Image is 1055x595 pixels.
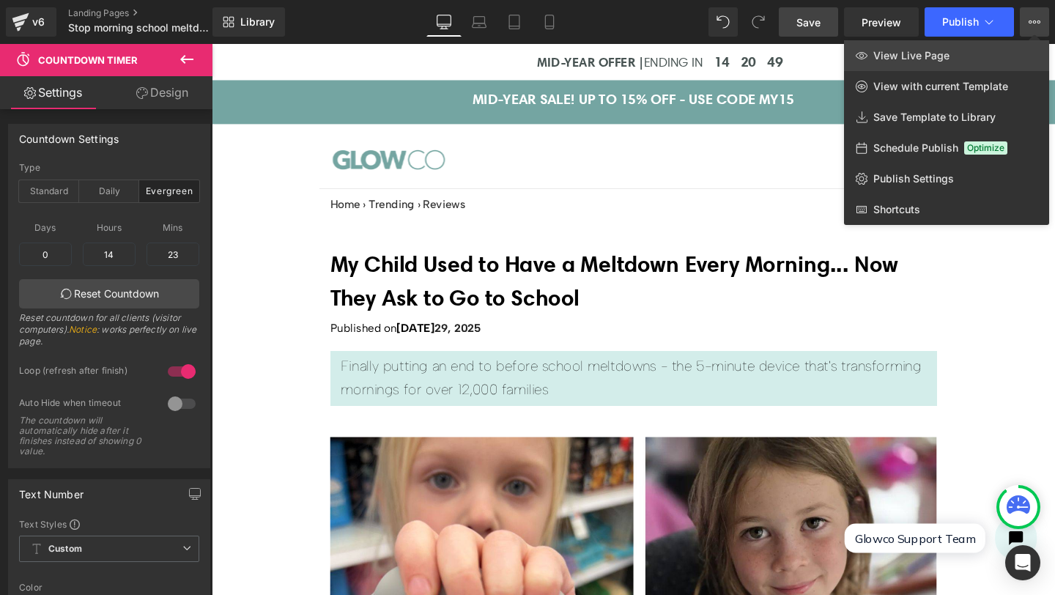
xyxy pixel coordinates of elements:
[68,22,209,34] span: Stop morning school meltdowns in 5 minutes with CalmCarry
[194,292,234,306] strong: [DATE]
[19,218,72,237] span: Days
[19,180,79,202] div: Standard
[862,15,901,30] span: Preview
[873,80,1008,93] span: View with current Template
[19,125,119,145] div: Countdown Settings
[873,111,996,124] span: Save Template to Library
[454,12,517,27] span: ENDING IN
[29,12,48,32] div: v6
[873,203,920,216] span: Shortcuts
[584,12,600,26] span: 49
[212,7,285,37] a: New Library
[19,583,199,593] div: Color
[844,7,919,37] a: Preview
[69,324,97,335] a: Notice
[19,480,84,500] div: Text Number
[708,7,738,37] button: Undo
[942,16,979,28] span: Publish
[48,543,82,555] b: Custom
[19,397,153,413] div: Auto Hide when timeout
[19,279,199,308] a: Reset Countdown
[109,76,215,109] a: Design
[873,172,954,185] span: Publish Settings
[654,485,880,554] iframe: Tidio Chat
[744,7,773,37] button: Redo
[873,49,949,62] span: View Live Page
[964,141,1007,155] span: Optimize
[147,218,199,237] span: Mins
[462,7,497,37] a: Laptop
[38,54,138,66] span: Countdown Timer
[125,217,722,281] span: My Child Used to Have a Meltdown Every Morning... Now They Ask to Go to School
[136,326,751,376] p: Finally putting an end to before school meltdowns - the 5-minute device that's transforming morni...
[6,7,56,37] a: v6
[234,292,283,306] strong: 29, 2025
[796,15,821,30] span: Save
[925,7,1014,37] button: Publish
[83,218,136,237] span: Hours
[528,12,544,26] span: 14
[497,7,532,37] a: Tablet
[1005,545,1040,580] div: Open Intercom Messenger
[19,163,199,173] div: Type
[125,290,762,308] p: Published on
[79,180,139,202] div: Daily
[532,7,567,37] a: Mobile
[426,7,462,37] a: Desktop
[19,415,151,457] div: The countdown will automatically hide after it finishes instead of showing 0 value.
[139,180,199,202] div: Evergreen
[1020,7,1049,37] button: View Live PageView with current TemplateSave Template to LibrarySchedule PublishOptimizePublish S...
[68,7,237,19] a: Landing Pages
[19,312,199,357] div: Reset countdown for all clients (visitor computers). : works perfectly on live page.
[240,15,275,29] span: Library
[19,365,153,380] div: Loop (refresh after finish)
[19,518,199,530] div: Text Styles
[873,141,958,155] span: Schedule Publish
[556,12,572,26] span: 20
[4,12,517,28] h3: MID-YEAR OFFER |
[125,160,762,177] p: Home › Trending › Reviews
